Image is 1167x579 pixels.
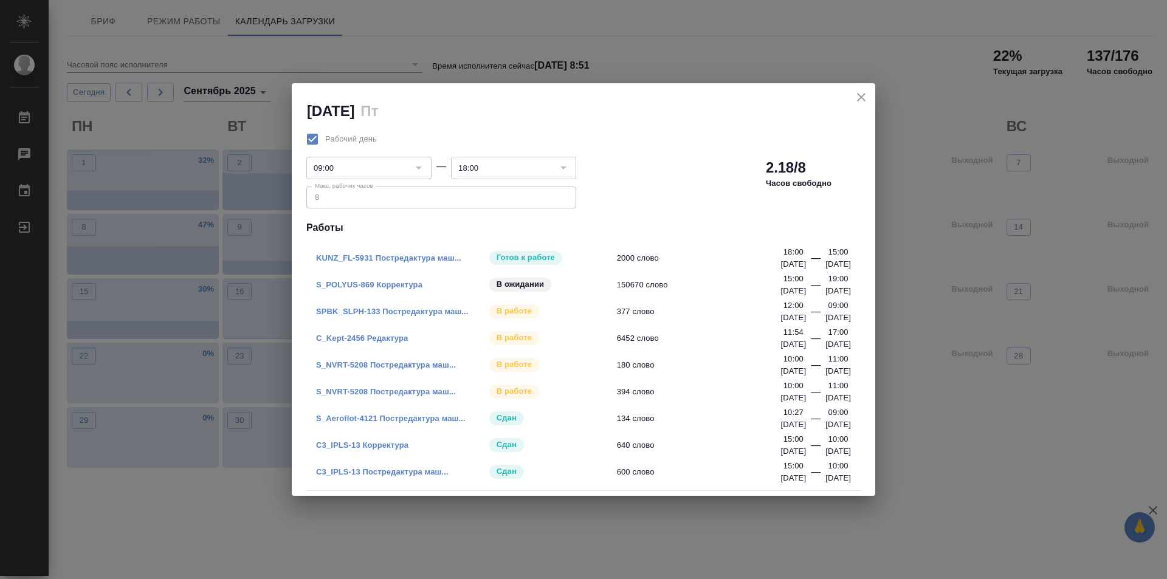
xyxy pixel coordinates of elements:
a: S_NVRT-5208 Постредактура маш... [316,360,456,369]
p: 17:00 [828,326,849,338]
p: 15:00 [783,460,804,472]
p: [DATE] [780,258,806,270]
p: [DATE] [780,445,806,457]
a: S_POLYUS-869 Корректура [316,280,422,289]
p: [DATE] [825,258,851,270]
p: [DATE] [780,312,806,324]
p: 10:00 [783,380,804,392]
a: KUNZ_FL-5931 Постредактура маш... [316,253,461,262]
p: Сдан [497,412,517,424]
p: [DATE] [780,392,806,404]
p: [DATE] [825,285,851,297]
div: — [811,465,821,484]
div: — [811,358,821,377]
span: 6452 слово [617,332,789,344]
p: 15:00 [828,246,849,258]
span: 394 слово [617,386,789,398]
p: [DATE] [825,312,851,324]
p: В ожидании [497,278,545,290]
div: — [811,385,821,404]
p: 10:00 [828,433,849,445]
span: 150670 слово [617,279,789,291]
p: 12:00 [783,300,804,312]
p: 15:00 [783,433,804,445]
div: — [436,159,446,174]
div: — [811,438,821,457]
p: 10:00 [828,460,849,472]
span: 134 слово [617,413,789,425]
p: 11:00 [828,353,849,365]
p: [DATE] [825,445,851,457]
span: 377 слово [617,306,789,318]
a: C_Kept-2456 Редактура [316,334,408,343]
p: 15:00 [783,273,804,285]
p: В работе [497,332,532,344]
p: 18:00 [783,246,804,258]
span: 640 слово [617,439,789,451]
p: 10:00 [783,353,804,365]
p: [DATE] [825,472,851,484]
p: 10:27 [783,406,804,419]
p: [DATE] [780,285,806,297]
a: C3_IPLS-13 Постредактура маш... [316,467,449,476]
a: S_Aeroflot-4121 Постредактура маш... [316,414,466,423]
p: Сдан [497,439,517,451]
h2: [DATE] [307,103,354,119]
p: 11:00 [828,380,849,392]
p: [DATE] [780,419,806,431]
p: 09:00 [828,406,849,419]
p: Часов свободно [766,177,831,190]
div: — [811,251,821,270]
p: [DATE] [825,392,851,404]
h2: Пт [360,103,378,119]
div: — [811,331,821,351]
a: SPBK_SLPH-133 Постредактура маш... [316,307,469,316]
p: [DATE] [780,338,806,351]
p: В работе [497,385,532,397]
div: — [811,304,821,324]
p: [DATE] [825,338,851,351]
h2: 2.18/8 [766,158,806,177]
button: close [852,88,870,106]
a: S_NVRT-5208 Постредактура маш... [316,387,456,396]
p: [DATE] [780,472,806,484]
a: C3_IPLS-13 Корректура [316,440,408,450]
p: Готов к работе [497,252,555,264]
p: 09:00 [828,300,849,312]
span: Рабочий день [325,133,377,145]
p: [DATE] [825,365,851,377]
p: [DATE] [780,365,806,377]
p: Сдан [497,465,517,478]
div: — [811,411,821,431]
h4: Работы [306,221,861,235]
p: [DATE] [825,419,851,431]
p: В работе [497,358,532,371]
span: 600 слово [617,466,789,478]
span: 180 слово [617,359,789,371]
p: 11:54 [783,326,804,338]
div: — [811,278,821,297]
span: 2000 слово [617,252,789,264]
p: В работе [497,305,532,317]
p: 19:00 [828,273,849,285]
